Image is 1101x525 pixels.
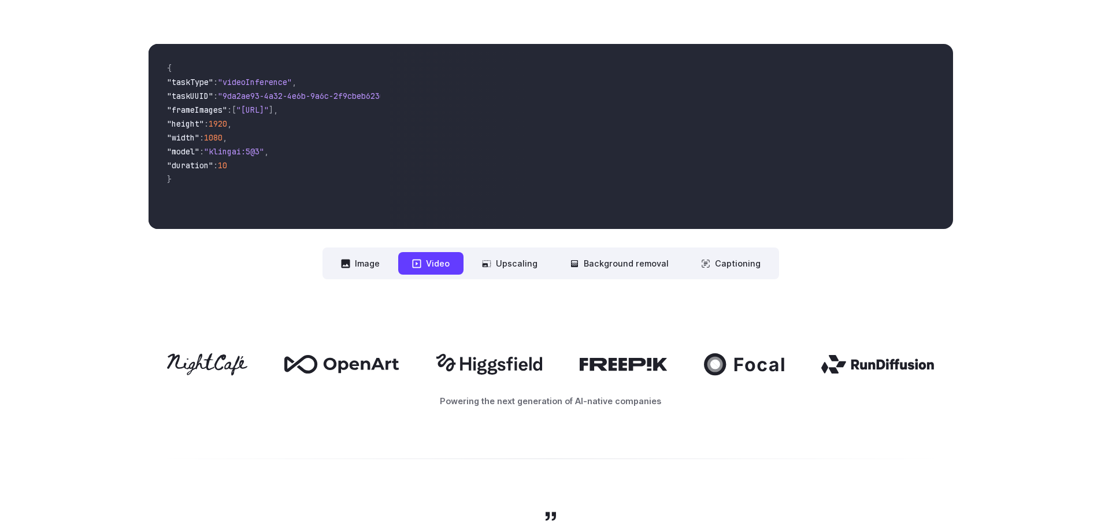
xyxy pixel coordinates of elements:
span: { [167,63,172,73]
span: : [213,91,218,101]
span: , [223,132,227,143]
span: , [273,105,278,115]
span: "width" [167,132,199,143]
span: "model" [167,146,199,157]
span: "[URL]" [236,105,269,115]
button: Background removal [556,252,683,275]
span: "klingai:5@3" [204,146,264,157]
span: [ [232,105,236,115]
span: , [227,119,232,129]
span: : [213,77,218,87]
span: : [213,160,218,171]
span: } [167,174,172,184]
span: "videoInference" [218,77,292,87]
span: : [199,132,204,143]
span: : [199,146,204,157]
span: : [204,119,209,129]
span: , [264,146,269,157]
span: 10 [218,160,227,171]
span: "height" [167,119,204,129]
button: Captioning [687,252,774,275]
span: 1080 [204,132,223,143]
p: Powering the next generation of AI-native companies [149,394,953,408]
span: "taskUUID" [167,91,213,101]
button: Upscaling [468,252,551,275]
span: 1920 [209,119,227,129]
span: ] [269,105,273,115]
span: "9da2ae93-4a32-4e6b-9a6c-2f9cbeb62301" [218,91,394,101]
span: "taskType" [167,77,213,87]
span: , [292,77,296,87]
button: Image [327,252,394,275]
span: : [227,105,232,115]
span: "frameImages" [167,105,227,115]
button: Video [398,252,464,275]
span: "duration" [167,160,213,171]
